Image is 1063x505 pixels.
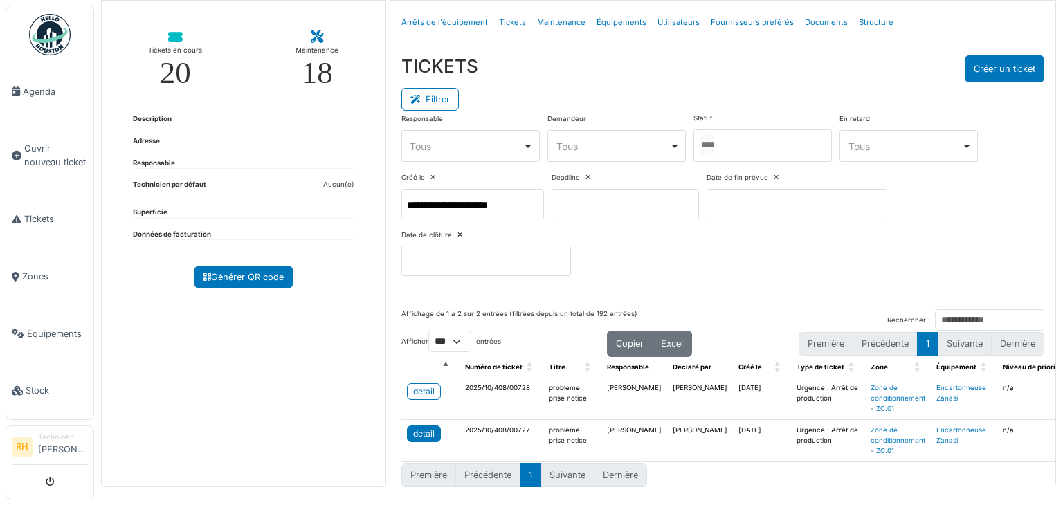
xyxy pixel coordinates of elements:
a: Agenda [6,63,93,120]
a: Équipements [591,6,652,39]
div: Tous [410,139,523,154]
label: Rechercher : [887,315,930,326]
input: Tous [700,135,714,155]
a: Utilisateurs [652,6,705,39]
h3: TICKETS [401,55,478,77]
label: Deadline [552,173,580,183]
a: Structure [853,6,899,39]
div: Technicien [38,432,88,442]
span: Équipement [936,363,976,371]
a: Maintenance [531,6,591,39]
a: detail [407,383,441,400]
span: Titre: Activate to sort [585,357,593,378]
a: Zone de conditionnement - ZC.01 [871,426,925,454]
button: Excel [652,331,692,356]
a: Encartonneuse Zanasi [936,384,986,402]
a: Encartonneuse Zanasi [936,426,986,444]
label: Date de clôture [401,230,452,241]
div: Tous [848,139,961,154]
span: Zone [871,363,888,371]
span: Ouvrir nouveau ticket [24,142,88,168]
span: Responsable [607,363,649,371]
span: Numéro de ticket: Activate to sort [527,357,535,378]
a: RH Technicien[PERSON_NAME] [12,432,88,465]
label: Responsable [401,114,443,125]
a: Arrêts de l'équipement [396,6,493,39]
div: Affichage de 1 à 2 sur 2 entrées (filtrées depuis un total de 192 entrées) [401,309,637,331]
td: [DATE] [733,378,791,420]
span: Excel [661,338,683,349]
span: Déclaré par [673,363,711,371]
td: Urgence : Arrêt de production [791,420,865,462]
label: En retard [839,114,870,125]
nav: pagination [799,332,1044,355]
label: Date de fin prévue [707,173,768,183]
div: Maintenance [296,44,338,57]
span: Type de ticket: Activate to sort [848,357,857,378]
span: Titre [549,363,565,371]
div: Tickets en cours [148,44,202,57]
span: Stock [26,384,88,397]
a: detail [407,425,441,442]
span: Créé le: Activate to sort [774,357,783,378]
button: 1 [520,463,541,486]
span: Équipement: Activate to sort [981,357,989,378]
a: Zones [6,248,93,305]
td: [PERSON_NAME] [601,378,667,420]
button: Copier [607,331,653,356]
dt: Responsable [133,158,175,169]
div: 18 [302,57,333,89]
span: Zone: Activate to sort [914,357,923,378]
span: Type de ticket [797,363,844,371]
dt: Données de facturation [133,230,211,240]
dt: Superficie [133,208,167,218]
div: 20 [160,57,191,89]
span: Créé le [738,363,762,371]
a: Tickets en cours 20 [137,20,213,100]
dt: Technicien par défaut [133,180,206,196]
td: [PERSON_NAME] [601,420,667,462]
button: Filtrer [401,88,459,111]
label: Afficher entrées [401,331,501,352]
td: [PERSON_NAME] [667,420,733,462]
img: Badge_color-CXgf-gQk.svg [29,14,71,55]
span: Zones [22,270,88,283]
a: Tickets [493,6,531,39]
a: Tickets [6,191,93,248]
span: Copier [616,338,644,349]
td: 2025/10/408/00728 [460,378,543,420]
a: Fournisseurs préférés [705,6,799,39]
dt: Description [133,114,172,125]
dt: Adresse [133,136,160,147]
div: detail [413,428,435,440]
label: Demandeur [547,114,586,125]
span: Agenda [23,85,88,98]
button: Créer un ticket [965,55,1044,82]
td: problème prise notice [543,378,601,420]
span: Tickets [24,212,88,226]
span: Niveau de priorité [1003,363,1062,371]
td: Urgence : Arrêt de production [791,378,865,420]
button: 1 [917,332,938,355]
td: [PERSON_NAME] [667,378,733,420]
nav: pagination [401,463,647,486]
dd: Aucun(e) [323,180,354,190]
a: Ouvrir nouveau ticket [6,120,93,191]
td: 2025/10/408/00727 [460,420,543,462]
a: Maintenance 18 [284,20,350,100]
label: Créé le [401,173,425,183]
span: Équipements [27,327,88,340]
a: Générer QR code [194,266,293,288]
li: [PERSON_NAME] [38,432,88,461]
div: Tous [556,139,669,154]
a: Documents [799,6,853,39]
li: RH [12,437,33,457]
label: Statut [693,113,712,124]
a: Stock [6,362,93,420]
a: Équipements [6,305,93,362]
select: Afficherentrées [428,331,471,352]
span: Numéro de ticket [465,363,523,371]
td: problème prise notice [543,420,601,462]
a: Zone de conditionnement - ZC.01 [871,384,925,412]
div: detail [413,385,435,398]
